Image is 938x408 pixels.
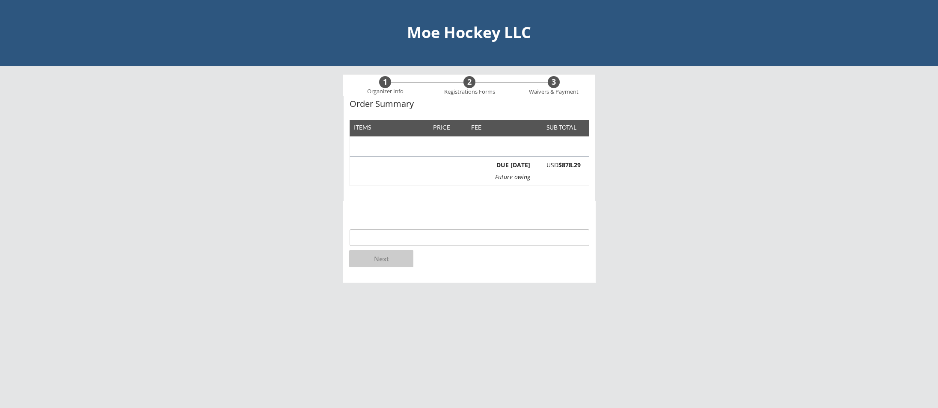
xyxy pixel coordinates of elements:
div: Organizer Info [362,88,409,95]
div: SUB TOTAL [543,124,576,130]
div: 1 [379,77,391,87]
div: FEE [465,124,487,130]
strong: $878.29 [558,161,581,169]
div: USD [535,162,581,168]
div: Registrations Forms [440,89,499,95]
div: 2 [463,77,475,87]
div: ITEMS [354,124,384,130]
div: Moe Hockey LLC [9,25,929,40]
button: Next [349,250,413,267]
div: Order Summary [350,99,589,109]
div: Waivers & Payment [524,89,583,95]
div: 3 [548,77,560,87]
div: DUE [DATE] [495,162,530,168]
div: Future owing [482,174,530,180]
div: PRICE [429,124,454,130]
